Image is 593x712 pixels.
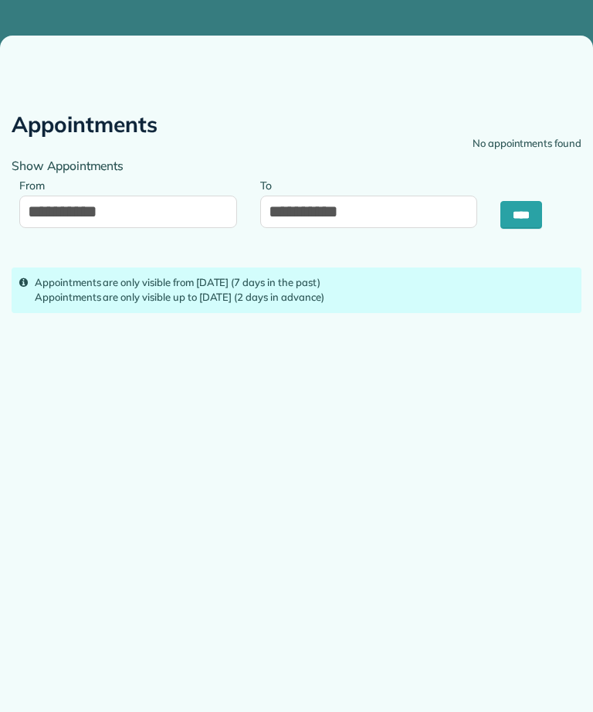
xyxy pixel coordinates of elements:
[260,170,280,199] label: To
[19,170,53,199] label: From
[35,275,574,291] div: Appointments are only visible from [DATE] (7 days in the past)
[473,136,581,152] div: No appointments found
[12,159,581,172] h4: Show Appointments
[12,113,158,137] h2: Appointments
[35,290,574,305] div: Appointments are only visible up to [DATE] (2 days in advance)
